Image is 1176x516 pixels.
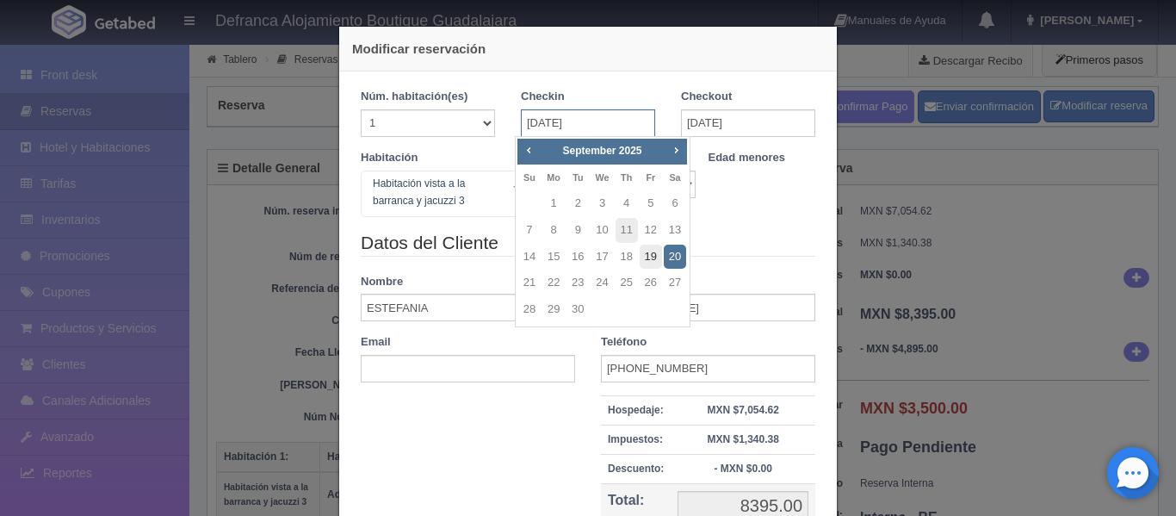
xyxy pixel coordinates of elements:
label: Checkin [521,89,565,105]
a: Next [667,140,686,159]
span: Tuesday [573,172,583,183]
label: Nombre [361,274,403,290]
legend: Datos del Cliente [361,230,815,257]
a: 14 [518,245,541,270]
a: 26 [640,270,662,295]
th: Impuestos: [601,425,671,454]
span: 2025 [619,145,642,157]
a: 3 [591,191,613,216]
label: Edad menores [709,150,786,166]
strong: MXN $7,054.62 [707,404,778,416]
a: 21 [518,270,541,295]
th: Hospedaje: [601,395,671,425]
a: 28 [518,297,541,322]
a: 23 [566,270,589,295]
a: 9 [566,218,589,243]
a: 24 [591,270,613,295]
span: Prev [522,143,535,157]
h4: Modificar reservación [352,40,824,58]
strong: MXN $1,340.38 [707,433,778,445]
strong: - MXN $0.00 [714,463,771,475]
span: Sunday [523,172,535,183]
a: 20 [664,245,686,270]
input: DD-MM-AAAA [681,109,815,137]
label: Núm. habitación(es) [361,89,467,105]
a: 17 [591,245,613,270]
a: 6 [664,191,686,216]
span: Saturday [669,172,680,183]
span: Friday [646,172,655,183]
a: Prev [519,140,538,159]
a: 18 [616,245,638,270]
input: DD-MM-AAAA [521,109,655,137]
a: 27 [664,270,686,295]
label: Teléfono [601,334,647,351]
a: 4 [616,191,638,216]
a: 5 [640,191,662,216]
a: 10 [591,218,613,243]
span: Habitación vista a la barranca y jacuzzi 3 [368,175,500,209]
a: 12 [640,218,662,243]
a: 19 [640,245,662,270]
span: Thursday [621,172,632,183]
a: 16 [566,245,589,270]
th: Descuento: [601,454,671,483]
a: 11 [616,218,638,243]
a: 1 [542,191,565,216]
label: Email [361,334,391,351]
a: 30 [566,297,589,322]
a: 15 [542,245,565,270]
a: 7 [518,218,541,243]
label: Habitación [361,150,418,166]
span: Next [669,143,683,157]
a: 29 [542,297,565,322]
label: Checkout [681,89,732,105]
a: 8 [542,218,565,243]
a: 22 [542,270,565,295]
a: 2 [566,191,589,216]
span: Monday [547,172,560,183]
span: September [562,145,616,157]
span: Wednesday [595,172,609,183]
input: Seleccionar hab. [368,175,379,202]
a: 13 [664,218,686,243]
a: 25 [616,270,638,295]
